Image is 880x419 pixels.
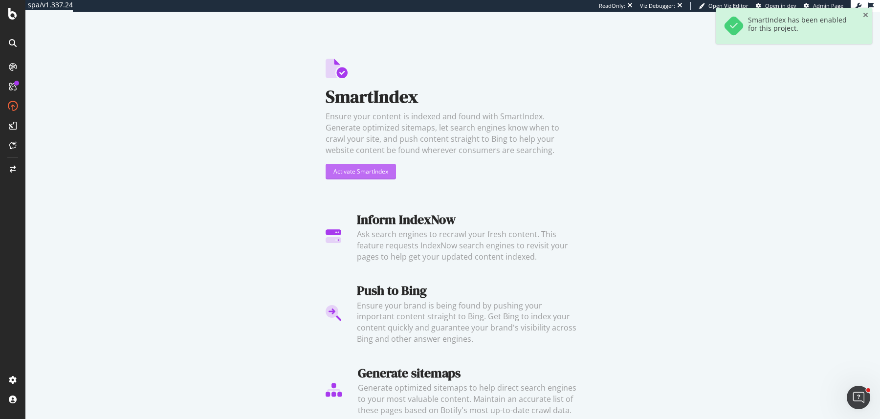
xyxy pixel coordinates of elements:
[357,300,580,345] div: Ensure your brand is being found by pushing your important content straight to Bing. Get Bing to ...
[326,211,341,263] img: Inform IndexNow
[326,282,341,345] img: Push to Bing
[863,12,868,19] div: close toast
[748,16,855,36] div: SmartIndex has been enabled for this project.
[326,164,396,179] button: Activate SmartIndex
[813,2,843,9] span: Admin Page
[358,364,580,382] div: Generate sitemaps
[599,2,625,10] div: ReadOnly:
[699,2,748,10] a: Open Viz Editor
[708,2,748,9] span: Open Viz Editor
[326,364,342,416] img: Generate sitemaps
[357,211,580,229] div: Inform IndexNow
[756,2,796,10] a: Open in dev
[326,59,348,78] img: SmartIndex
[333,167,388,176] div: Activate SmartIndex
[357,282,580,300] div: Push to Bing
[847,386,870,409] iframe: Intercom live chat
[640,2,675,10] div: Viz Debugger:
[357,229,580,263] div: Ask search engines to recrawl your fresh content. This feature requests IndexNow search engines t...
[358,382,580,416] div: Generate optimized sitemaps to help direct search engines to your most valuable content. Maintain...
[765,2,796,9] span: Open in dev
[804,2,843,10] a: Admin Page
[326,111,580,155] div: Ensure your content is indexed and found with SmartIndex. Generate optimized sitemaps, let search...
[326,84,580,109] div: SmartIndex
